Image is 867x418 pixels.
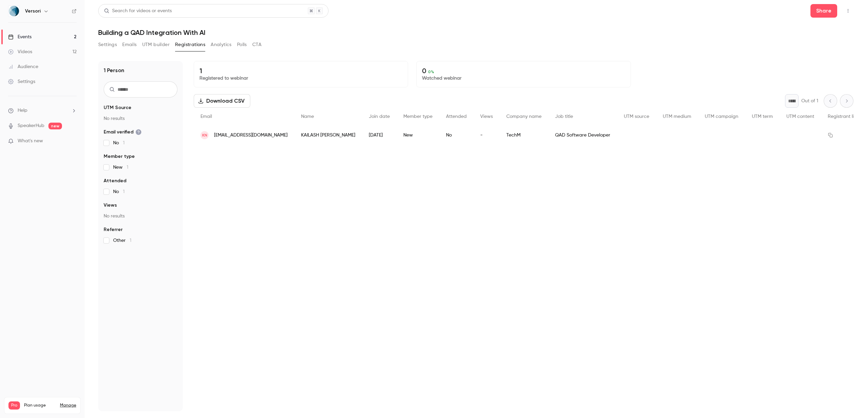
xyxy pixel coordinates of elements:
span: Email verified [104,129,142,135]
div: TechM [500,126,548,145]
span: Company name [506,114,542,119]
p: Out of 1 [801,98,818,104]
span: 1 [127,165,128,170]
span: 1 [130,238,131,243]
span: 1 [123,189,125,194]
div: [DATE] [362,126,397,145]
section: facet-groups [104,104,177,244]
span: UTM content [786,114,814,119]
span: UTM medium [663,114,691,119]
span: What's new [18,138,43,145]
span: new [48,123,62,129]
span: UTM term [752,114,773,119]
li: help-dropdown-opener [8,107,77,114]
button: Polls [237,39,247,50]
p: 0 [422,67,625,75]
button: Emails [122,39,136,50]
p: 1 [199,67,402,75]
p: Registered to webinar [199,75,402,82]
span: Job title [555,114,573,119]
span: Join date [369,114,390,119]
span: UTM source [624,114,649,119]
span: Referrer [104,226,123,233]
span: UTM campaign [705,114,738,119]
p: No results [104,115,177,122]
span: [EMAIL_ADDRESS][DOMAIN_NAME] [214,132,288,139]
p: Watched webinar [422,75,625,82]
span: KN [202,132,207,138]
div: QAD Software Developer [548,126,617,145]
button: Download CSV [194,94,250,108]
button: UTM builder [142,39,170,50]
button: CTA [252,39,261,50]
div: Events [8,34,31,40]
span: No [113,140,125,146]
span: 0 % [428,69,434,74]
span: No [113,188,125,195]
button: Analytics [211,39,232,50]
span: Member type [104,153,135,160]
a: Manage [60,403,76,408]
span: Views [104,202,117,209]
div: No [439,126,473,145]
div: People list [194,108,866,145]
span: Attended [446,114,467,119]
span: UTM Source [104,104,131,111]
div: Settings [8,78,35,85]
div: Audience [8,63,38,70]
button: Registrations [175,39,205,50]
span: 1 [123,141,125,145]
button: Settings [98,39,117,50]
iframe: Noticeable Trigger [68,138,77,144]
button: Share [810,4,837,18]
span: Plan usage [24,403,56,408]
span: Member type [403,114,432,119]
div: Videos [8,48,32,55]
h1: 1 Person [104,66,124,75]
span: Views [480,114,493,119]
div: - [473,126,500,145]
span: Help [18,107,27,114]
span: New [113,164,128,171]
span: Email [200,114,212,119]
span: Registrant link [828,114,859,119]
span: Name [301,114,314,119]
h1: Building a QAD Integration With AI [98,28,853,37]
span: Attended [104,177,126,184]
div: Search for videos or events [104,7,172,15]
span: Other [113,237,131,244]
div: KAILASH [PERSON_NAME] [294,126,362,145]
img: Versori [8,6,19,17]
p: No results [104,213,177,220]
div: New [397,126,439,145]
span: Pro [8,401,20,410]
h6: Versori [25,8,41,15]
a: SpeakerHub [18,122,44,129]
